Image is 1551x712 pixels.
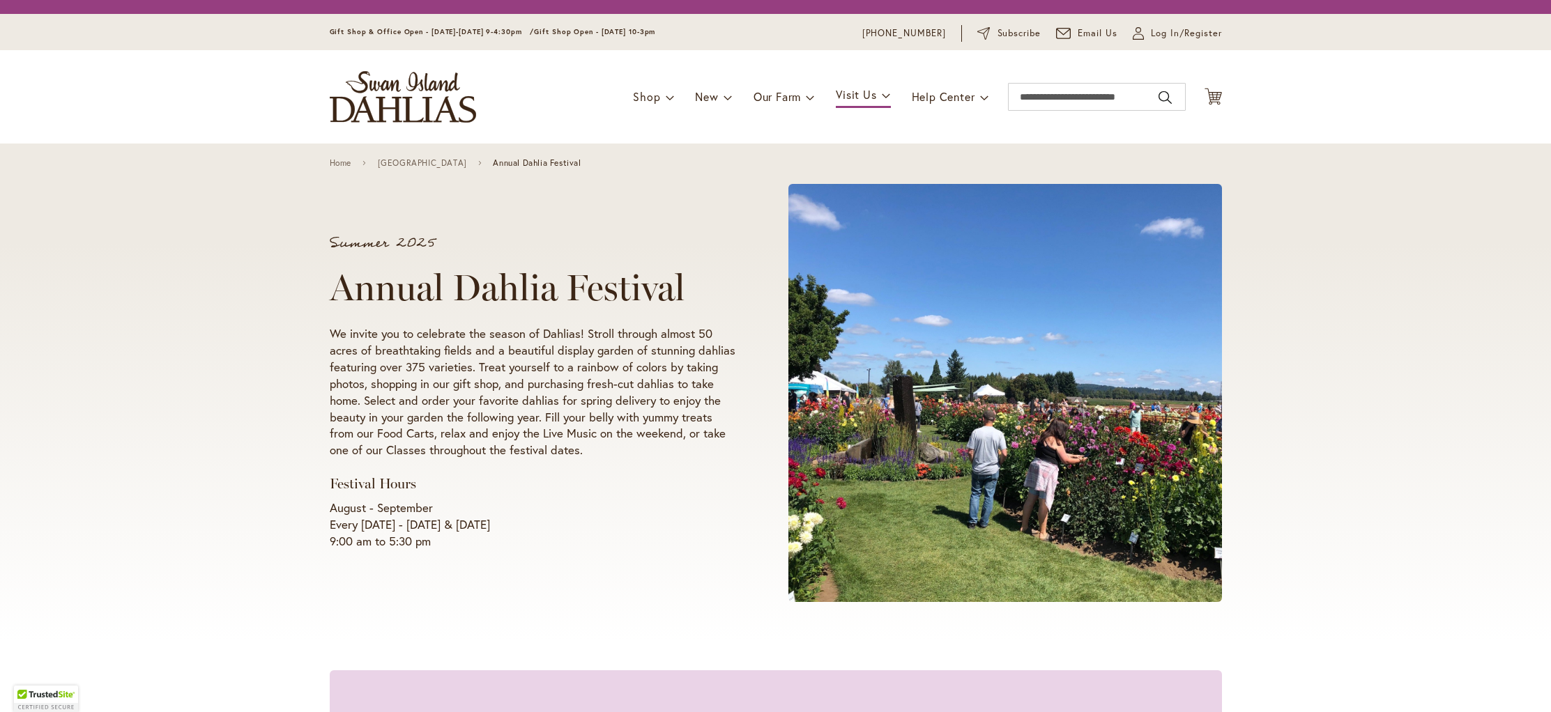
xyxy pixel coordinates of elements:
[754,89,801,104] span: Our Farm
[1159,86,1171,109] button: Search
[912,89,975,104] span: Help Center
[330,236,735,250] p: Summer 2025
[998,26,1041,40] span: Subscribe
[378,158,467,168] a: [GEOGRAPHIC_DATA]
[330,158,351,168] a: Home
[330,71,476,123] a: store logo
[493,158,581,168] span: Annual Dahlia Festival
[330,325,735,459] p: We invite you to celebrate the season of Dahlias! Stroll through almost 50 acres of breathtaking ...
[695,89,718,104] span: New
[330,267,735,309] h1: Annual Dahlia Festival
[862,26,947,40] a: [PHONE_NUMBER]
[1056,26,1117,40] a: Email Us
[1151,26,1222,40] span: Log In/Register
[330,27,535,36] span: Gift Shop & Office Open - [DATE]-[DATE] 9-4:30pm /
[14,686,78,712] div: TrustedSite Certified
[977,26,1041,40] a: Subscribe
[330,475,735,493] h3: Festival Hours
[836,87,876,102] span: Visit Us
[633,89,660,104] span: Shop
[1078,26,1117,40] span: Email Us
[534,27,655,36] span: Gift Shop Open - [DATE] 10-3pm
[1133,26,1222,40] a: Log In/Register
[330,500,735,550] p: August - September Every [DATE] - [DATE] & [DATE] 9:00 am to 5:30 pm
